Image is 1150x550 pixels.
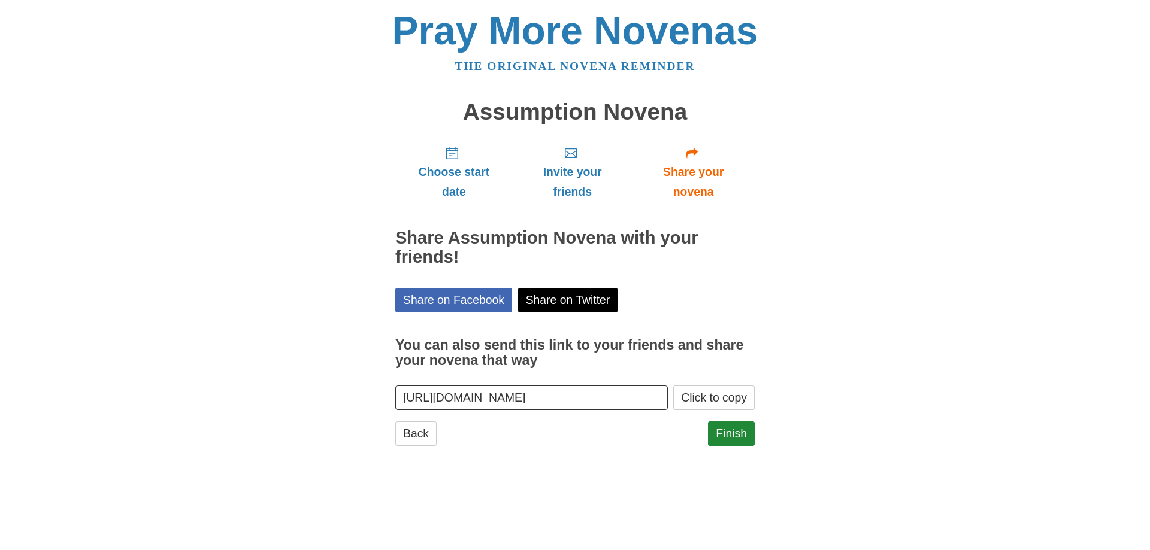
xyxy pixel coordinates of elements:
[395,229,755,267] h2: Share Assumption Novena with your friends!
[395,99,755,125] h1: Assumption Novena
[395,288,512,312] a: Share on Facebook
[407,162,501,202] span: Choose start date
[673,385,755,410] button: Click to copy
[525,162,620,202] span: Invite your friends
[518,288,618,312] a: Share on Twitter
[632,136,755,208] a: Share your novena
[395,136,513,208] a: Choose start date
[644,162,743,202] span: Share your novena
[513,136,632,208] a: Invite your friends
[455,60,695,72] a: The original novena reminder
[395,338,755,368] h3: You can also send this link to your friends and share your novena that way
[395,421,437,446] a: Back
[708,421,755,446] a: Finish
[392,8,758,53] a: Pray More Novenas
